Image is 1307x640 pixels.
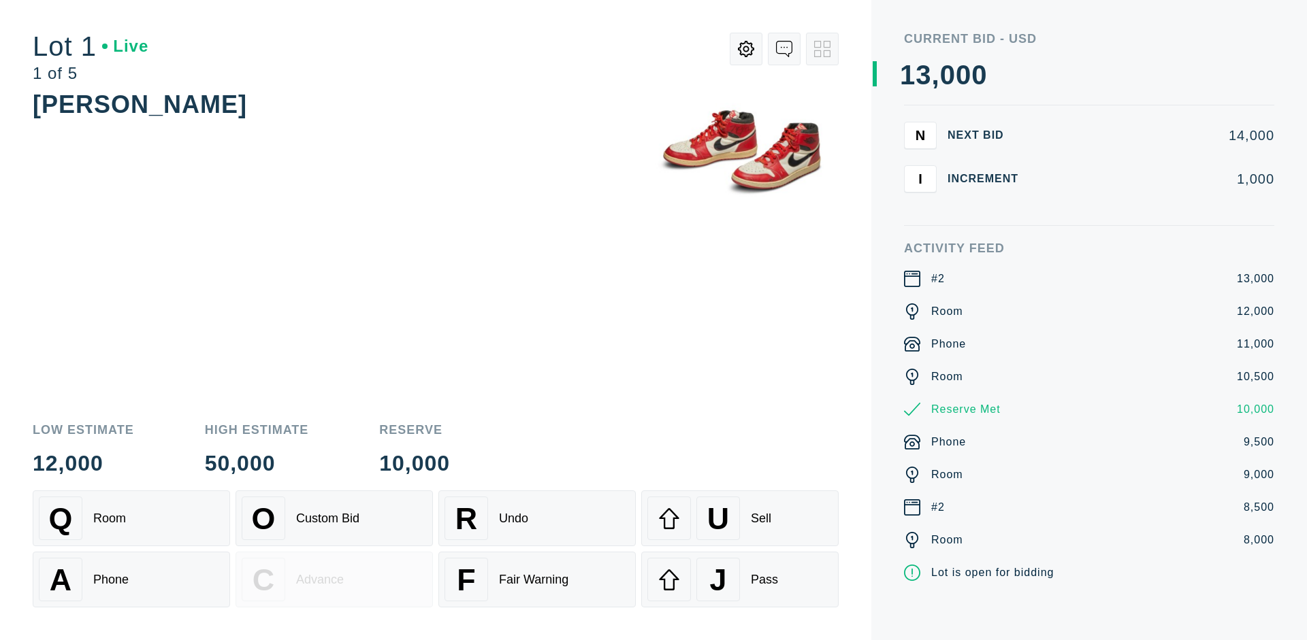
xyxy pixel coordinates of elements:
div: 3 [916,61,931,88]
button: FFair Warning [438,552,636,607]
div: #2 [931,271,945,287]
div: High Estimate [205,424,309,436]
div: Room [931,369,963,385]
div: 0 [971,61,987,88]
div: Room [931,303,963,320]
button: QRoom [33,490,230,546]
div: Lot is open for bidding [931,565,1054,581]
span: Q [49,501,73,536]
div: Custom Bid [296,511,359,526]
div: 12,000 [33,452,134,474]
div: 12,000 [1237,303,1274,320]
button: USell [641,490,839,546]
div: 10,000 [1237,401,1274,418]
span: I [918,171,922,186]
div: Increment [948,173,1029,184]
div: [PERSON_NAME] [33,90,247,118]
button: CAdvance [236,552,433,607]
button: JPass [641,552,839,607]
div: Phone [931,434,966,450]
div: Phone [931,336,966,352]
div: 1 [900,61,916,88]
div: Sell [751,511,771,526]
div: Activity Feed [904,242,1274,254]
span: J [709,562,726,597]
button: I [904,165,937,192]
span: C [253,562,274,597]
div: 0 [940,61,956,88]
span: R [455,501,477,536]
div: Low Estimate [33,424,134,436]
span: N [916,127,925,143]
div: Phone [93,573,129,587]
div: Live [102,38,148,54]
div: Next Bid [948,130,1029,141]
div: 14,000 [1040,129,1274,142]
button: RUndo [438,490,636,546]
div: #2 [931,499,945,516]
div: Current Bid - USD [904,33,1274,45]
div: 10,500 [1237,369,1274,385]
div: 0 [956,61,971,88]
span: A [50,562,71,597]
div: , [932,61,940,333]
div: Lot 1 [33,33,148,60]
div: 1,000 [1040,172,1274,186]
div: Room [93,511,126,526]
div: 9,500 [1244,434,1274,450]
div: Reserve Met [931,401,1001,418]
div: 11,000 [1237,336,1274,352]
div: Undo [499,511,528,526]
span: F [457,562,475,597]
div: 1 of 5 [33,65,148,82]
div: 9,000 [1244,467,1274,483]
span: U [707,501,729,536]
div: 8,500 [1244,499,1274,516]
button: N [904,122,937,149]
div: 10,000 [379,452,450,474]
div: Fair Warning [499,573,568,587]
div: 8,000 [1244,532,1274,548]
div: Pass [751,573,778,587]
div: Room [931,467,963,483]
button: APhone [33,552,230,607]
div: Reserve [379,424,450,436]
div: Room [931,532,963,548]
div: 50,000 [205,452,309,474]
div: 13,000 [1237,271,1274,287]
button: OCustom Bid [236,490,433,546]
div: Advance [296,573,344,587]
span: O [252,501,276,536]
